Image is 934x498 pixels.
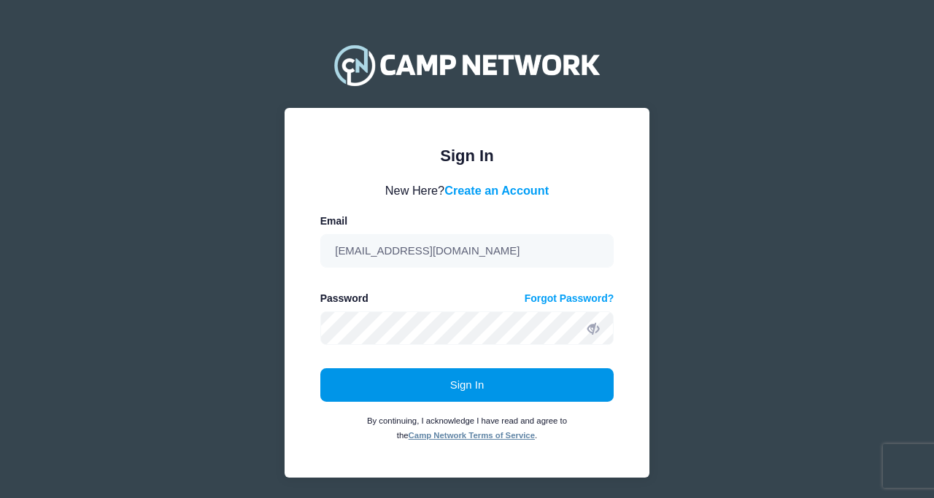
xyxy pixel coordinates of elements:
a: Forgot Password? [525,291,614,306]
button: Sign In [320,368,614,402]
div: New Here? [320,182,614,199]
a: Create an Account [444,184,549,197]
small: By continuing, I acknowledge I have read and agree to the . [367,416,567,440]
label: Password [320,291,368,306]
a: Camp Network Terms of Service [409,431,535,440]
img: Camp Network [328,36,606,94]
div: Sign In [320,144,614,168]
label: Email [320,214,347,229]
